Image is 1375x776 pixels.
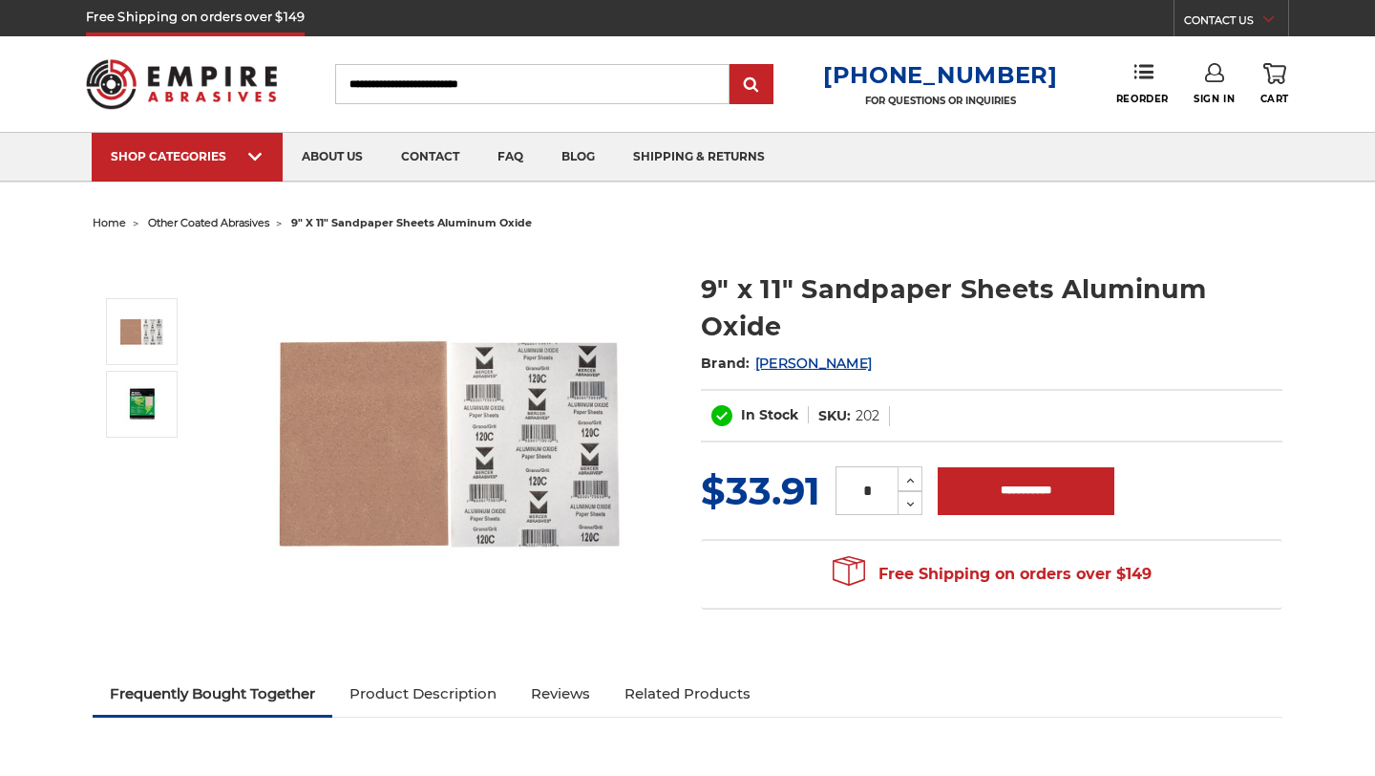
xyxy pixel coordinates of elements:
[382,133,478,182] a: contact
[93,673,332,715] a: Frequently Bought Together
[117,386,165,422] img: 9" x 11" Sandpaper Sheets Aluminum Oxide
[332,673,514,715] a: Product Description
[755,355,872,372] a: [PERSON_NAME]
[1260,93,1289,105] span: Cart
[93,216,126,229] a: home
[1260,63,1289,105] a: Cart
[732,66,771,104] input: Submit
[1116,63,1169,104] a: Reorder
[1184,10,1288,36] a: CONTACT US
[514,673,607,715] a: Reviews
[1116,93,1169,105] span: Reorder
[542,133,614,182] a: blog
[257,250,639,633] img: 9" x 11" Sandpaper Sheets Aluminum Oxide
[823,61,1058,89] a: [PHONE_NUMBER]
[833,555,1152,593] span: Free Shipping on orders over $149
[818,406,851,426] dt: SKU:
[283,133,382,182] a: about us
[701,355,751,372] span: Brand:
[701,270,1282,345] h1: 9" x 11" Sandpaper Sheets Aluminum Oxide
[117,308,165,356] img: 9" x 11" Sandpaper Sheets Aluminum Oxide
[291,216,532,229] span: 9" x 11" sandpaper sheets aluminum oxide
[86,47,277,121] img: Empire Abrasives
[148,216,269,229] a: other coated abrasives
[111,149,264,163] div: SHOP CATEGORIES
[478,133,542,182] a: faq
[741,406,798,423] span: In Stock
[701,467,820,514] span: $33.91
[607,673,768,715] a: Related Products
[1194,93,1235,105] span: Sign In
[614,133,784,182] a: shipping & returns
[823,95,1058,107] p: FOR QUESTIONS OR INQUIRIES
[856,406,879,426] dd: 202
